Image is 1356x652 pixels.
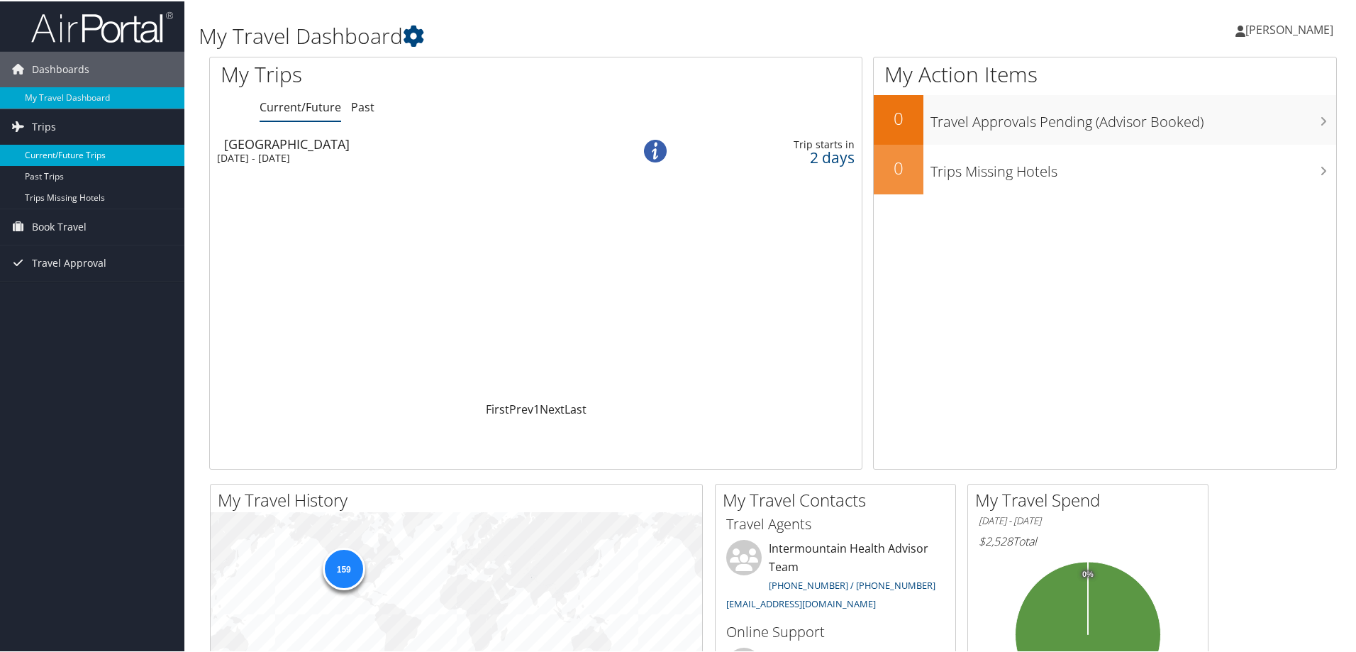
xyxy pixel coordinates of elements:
a: Prev [509,400,533,416]
span: Dashboards [32,50,89,86]
div: 2 days [711,150,855,162]
h1: My Action Items [874,58,1336,88]
h3: Trips Missing Hotels [930,153,1336,180]
a: Current/Future [260,98,341,114]
h1: My Travel Dashboard [199,20,965,50]
img: airportal-logo.png [31,9,173,43]
div: [GEOGRAPHIC_DATA] [224,136,599,149]
tspan: 0% [1082,569,1094,578]
h3: Travel Agents [726,513,945,533]
a: First [486,400,509,416]
div: 159 [322,546,365,589]
h3: Online Support [726,621,945,641]
h2: My Travel Spend [975,487,1208,511]
a: Last [565,400,587,416]
span: $2,528 [979,532,1013,548]
a: [PHONE_NUMBER] / [PHONE_NUMBER] [769,578,935,590]
div: Trip starts in [711,137,855,150]
a: 0Travel Approvals Pending (Advisor Booked) [874,94,1336,143]
a: 0Trips Missing Hotels [874,143,1336,193]
h1: My Trips [221,58,579,88]
h6: [DATE] - [DATE] [979,513,1197,526]
h2: My Travel History [218,487,702,511]
span: [PERSON_NAME] [1245,21,1333,36]
h2: 0 [874,105,923,129]
span: Travel Approval [32,244,106,280]
a: Next [540,400,565,416]
h2: 0 [874,155,923,179]
h3: Travel Approvals Pending (Advisor Booked) [930,104,1336,131]
span: Trips [32,108,56,143]
a: Past [351,98,374,114]
a: [PERSON_NAME] [1235,7,1347,50]
li: Intermountain Health Advisor Team [719,538,952,614]
img: alert-flat-solid-info.png [644,138,667,161]
span: Book Travel [32,208,87,243]
h2: My Travel Contacts [723,487,955,511]
a: 1 [533,400,540,416]
a: [EMAIL_ADDRESS][DOMAIN_NAME] [726,596,876,609]
div: [DATE] - [DATE] [217,150,592,163]
h6: Total [979,532,1197,548]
